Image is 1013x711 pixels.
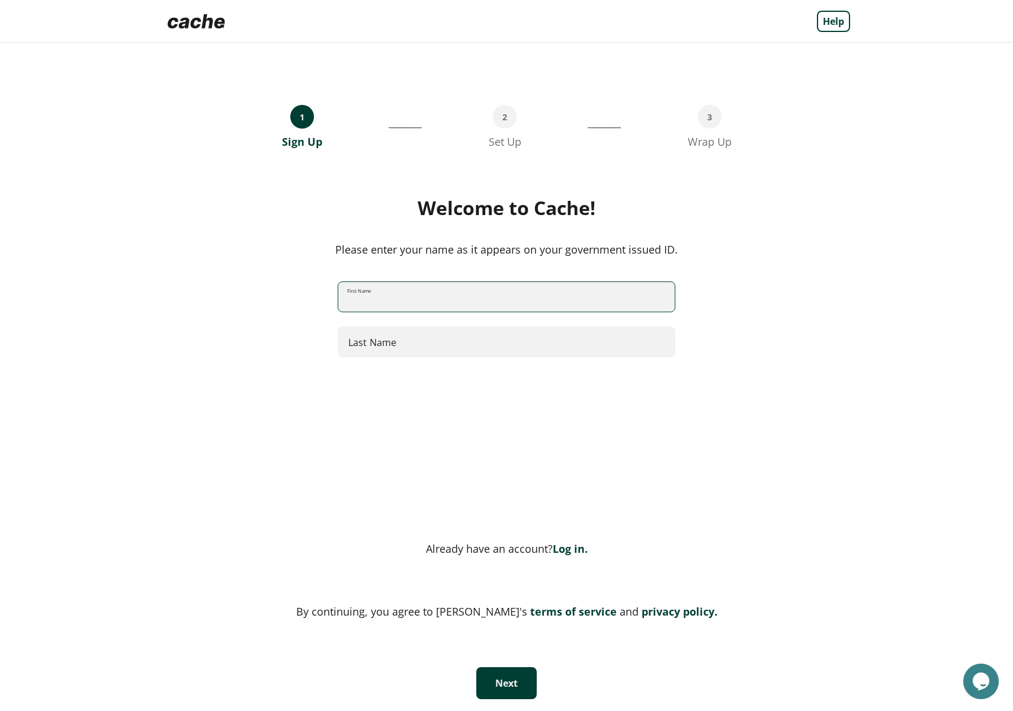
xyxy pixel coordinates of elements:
div: 1 [290,105,314,129]
div: Wrap Up [688,134,732,149]
div: Already have an account? [163,542,850,556]
a: Log in. [553,542,588,556]
div: Welcome to Cache! [163,196,850,220]
div: ___________________________________ [588,105,621,149]
div: By continuing, you agree to [PERSON_NAME]'s and [163,603,850,620]
img: Logo [163,9,230,33]
div: Set Up [489,134,521,149]
a: Help [817,11,850,32]
a: terms of service [527,604,617,619]
div: __________________________________ [389,105,422,149]
label: First Name [347,287,371,294]
iframe: chat widget [963,664,1001,699]
div: Please enter your name as it appears on your government issued ID. [163,241,850,258]
div: 3 [698,105,722,129]
div: 2 [493,105,517,129]
div: Sign Up [282,134,322,149]
button: Next [476,667,537,699]
a: privacy policy. [639,604,717,619]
